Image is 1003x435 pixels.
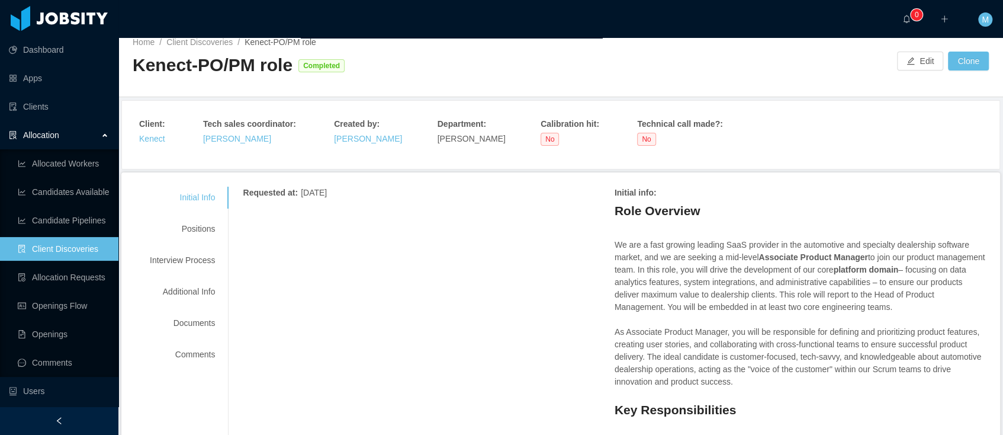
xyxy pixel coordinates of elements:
[203,134,271,143] a: [PERSON_NAME]
[136,218,229,240] div: Positions
[136,344,229,366] div: Comments
[438,134,506,143] span: [PERSON_NAME]
[18,237,109,261] a: icon: file-searchClient Discoveries
[9,38,109,62] a: icon: pie-chartDashboard
[911,9,922,21] sup: 0
[637,133,655,146] span: No
[9,131,17,139] i: icon: solution
[9,379,109,403] a: icon: robotUsers
[541,119,599,129] strong: Calibration hit :
[982,12,989,27] span: M
[637,119,722,129] strong: Technical call made? :
[9,95,109,119] a: icon: auditClients
[18,266,109,289] a: icon: file-doneAllocation Requests
[139,119,165,129] strong: Client :
[541,133,559,146] span: No
[18,209,109,232] a: icon: line-chartCandidate Pipelines
[833,265,898,274] strong: platform domain
[133,37,155,47] a: Home
[615,188,657,197] strong: Initial info :
[136,250,229,271] div: Interview Process
[298,59,345,72] span: Completed
[243,188,298,197] strong: Requested at :
[136,281,229,303] div: Additional Info
[615,204,700,217] strong: Role Overview
[237,37,240,47] span: /
[615,403,736,417] strong: Key Responsibilities
[615,326,986,388] p: As Associate Product Manager, you will be responsible for defining and prioritizing product featu...
[897,52,943,71] button: icon: editEdit
[301,188,327,197] span: [DATE]
[334,119,380,129] strong: Created by :
[166,37,233,47] a: Client Discoveries
[615,239,986,314] p: We are a fast growing leading SaaS provider in the automotive and specialty dealership software m...
[18,180,109,204] a: icon: line-chartCandidates Available
[18,351,109,375] a: icon: messageComments
[136,187,229,209] div: Initial Info
[245,37,316,47] span: Kenect-PO/PM role
[133,53,292,78] div: Kenect-PO/PM role
[18,152,109,175] a: icon: line-chartAllocated Workers
[940,15,949,23] i: icon: plus
[18,294,109,318] a: icon: idcardOpenings Flow
[159,37,162,47] span: /
[23,130,59,140] span: Allocation
[334,134,402,143] a: [PERSON_NAME]
[9,66,109,90] a: icon: appstoreApps
[136,312,229,334] div: Documents
[139,134,165,143] a: Kenect
[758,252,867,262] strong: Associate Product Manager
[18,322,109,346] a: icon: file-textOpenings
[902,15,911,23] i: icon: bell
[438,119,486,129] strong: Department :
[203,119,296,129] strong: Tech sales coordinator :
[948,52,989,71] button: Clone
